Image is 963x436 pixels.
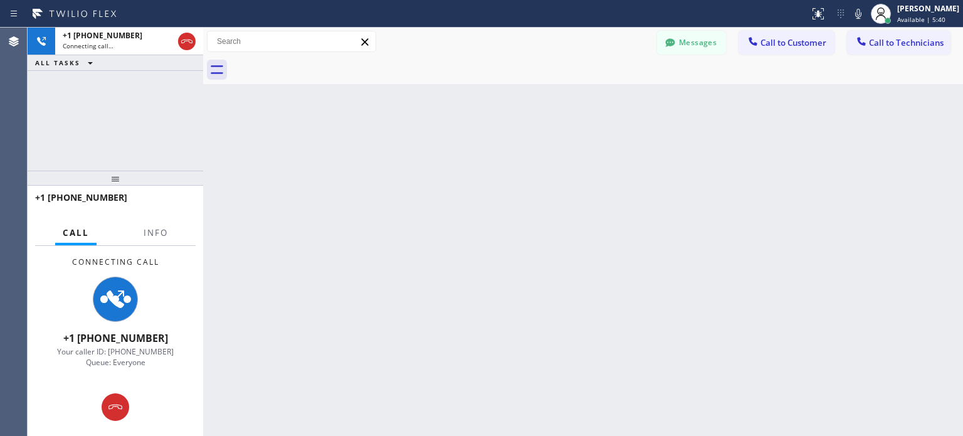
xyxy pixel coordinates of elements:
[178,33,196,50] button: Hang up
[869,37,944,48] span: Call to Technicians
[72,257,159,267] span: Connecting Call
[657,31,726,55] button: Messages
[847,31,950,55] button: Call to Technicians
[897,15,945,24] span: Available | 5:40
[63,227,89,238] span: Call
[850,5,867,23] button: Mute
[63,30,142,41] span: +1 [PHONE_NUMBER]
[55,221,97,245] button: Call
[28,55,105,70] button: ALL TASKS
[208,31,376,51] input: Search
[102,393,129,421] button: Hang up
[63,41,113,50] span: Connecting call…
[739,31,834,55] button: Call to Customer
[63,331,168,345] span: +1 [PHONE_NUMBER]
[57,346,174,368] span: Your caller ID: [PHONE_NUMBER] Queue: Everyone
[144,227,168,238] span: Info
[897,3,959,14] div: [PERSON_NAME]
[35,191,127,203] span: +1 [PHONE_NUMBER]
[136,221,176,245] button: Info
[35,58,80,67] span: ALL TASKS
[760,37,826,48] span: Call to Customer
